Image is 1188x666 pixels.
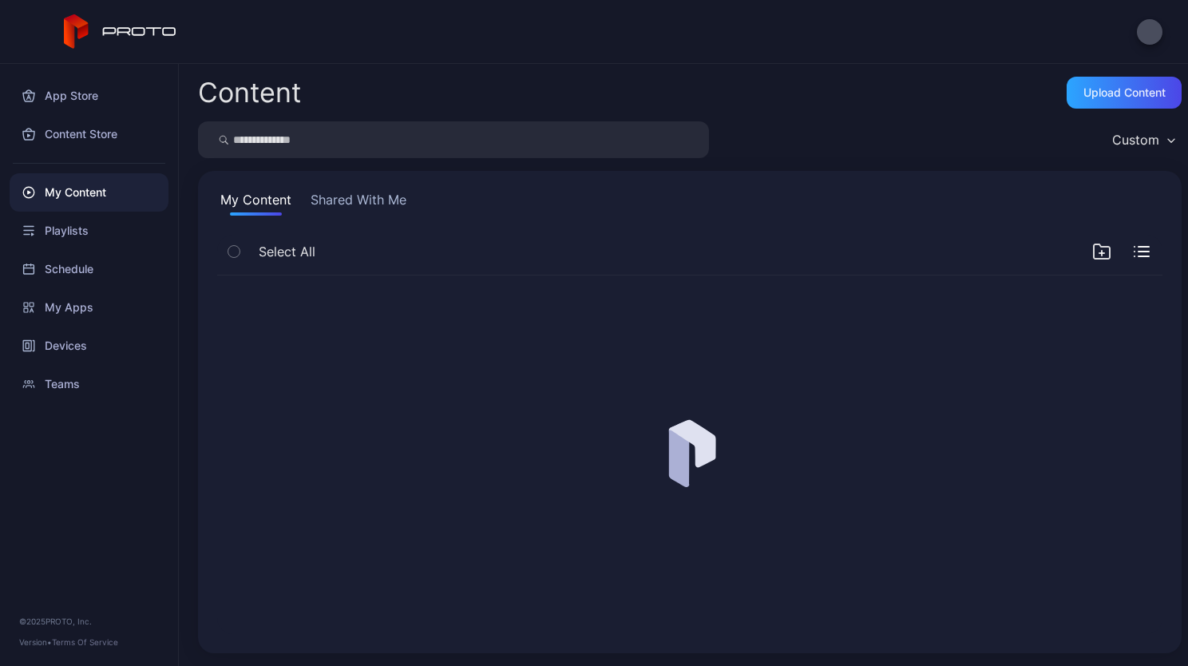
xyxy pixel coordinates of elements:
[10,250,168,288] a: Schedule
[19,615,159,628] div: © 2025 PROTO, Inc.
[10,77,168,115] a: App Store
[1112,132,1159,148] div: Custom
[19,637,52,647] span: Version •
[52,637,118,647] a: Terms Of Service
[1067,77,1182,109] button: Upload Content
[217,190,295,216] button: My Content
[10,327,168,365] a: Devices
[259,242,315,261] span: Select All
[1083,86,1166,99] div: Upload Content
[198,79,301,106] div: Content
[10,173,168,212] a: My Content
[10,365,168,403] a: Teams
[307,190,410,216] button: Shared With Me
[10,212,168,250] a: Playlists
[1104,121,1182,158] button: Custom
[10,115,168,153] a: Content Store
[10,288,168,327] a: My Apps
